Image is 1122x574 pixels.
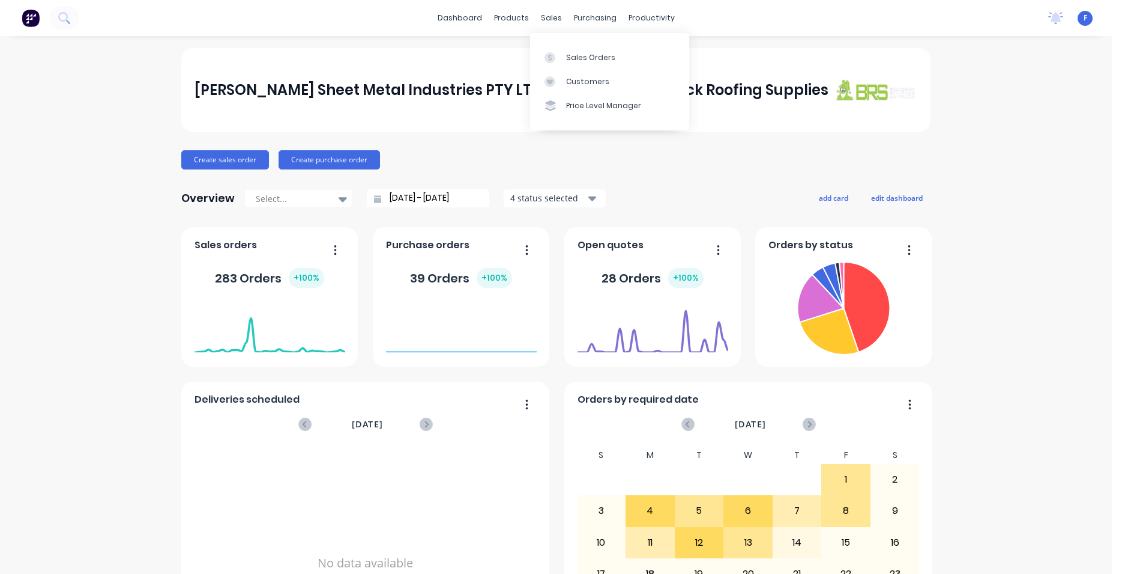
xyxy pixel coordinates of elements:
div: 39 Orders [410,268,512,288]
button: edit dashboard [863,190,930,206]
div: M [626,447,675,464]
img: J A Sheet Metal Industries PTY LTD trading as Brunswick Roofing Supplies [833,79,917,101]
div: + 100 % [668,268,704,288]
div: 10 [578,528,626,558]
div: 9 [871,496,919,526]
div: 5 [675,496,723,526]
a: Price Level Manager [530,94,689,118]
img: Factory [22,9,40,27]
div: products [488,9,535,27]
a: Sales Orders [530,45,689,69]
div: 28 Orders [602,268,704,288]
span: [DATE] [735,418,766,431]
span: Open quotes [578,238,644,252]
div: + 100 % [289,268,324,288]
span: Orders by status [768,238,853,252]
div: S [870,447,920,464]
div: 6 [724,496,772,526]
div: T [675,447,724,464]
div: 12 [675,528,723,558]
span: Purchase orders [386,238,469,252]
button: add card [811,190,856,206]
span: F [1084,13,1087,23]
div: F [821,447,870,464]
div: [PERSON_NAME] Sheet Metal Industries PTY LTD trading as Brunswick Roofing Supplies [195,78,828,102]
div: Price Level Manager [566,100,641,111]
div: 3 [578,496,626,526]
div: 8 [822,496,870,526]
div: T [773,447,822,464]
div: sales [535,9,568,27]
button: 4 status selected [504,189,606,207]
div: 4 [626,496,674,526]
div: 14 [773,528,821,558]
div: 15 [822,528,870,558]
span: [DATE] [352,418,383,431]
div: productivity [623,9,681,27]
div: Customers [566,76,609,87]
div: 283 Orders [215,268,324,288]
div: W [723,447,773,464]
button: Create sales order [181,150,269,169]
a: Customers [530,70,689,94]
div: + 100 % [477,268,512,288]
div: 1 [822,465,870,495]
div: 16 [871,528,919,558]
div: 2 [871,465,919,495]
div: 11 [626,528,674,558]
div: Sales Orders [566,52,615,63]
div: 7 [773,496,821,526]
span: Sales orders [195,238,257,252]
div: S [577,447,626,464]
div: Overview [181,186,235,210]
div: purchasing [568,9,623,27]
a: dashboard [432,9,488,27]
div: 13 [724,528,772,558]
button: Create purchase order [279,150,380,169]
div: 4 status selected [510,192,586,204]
